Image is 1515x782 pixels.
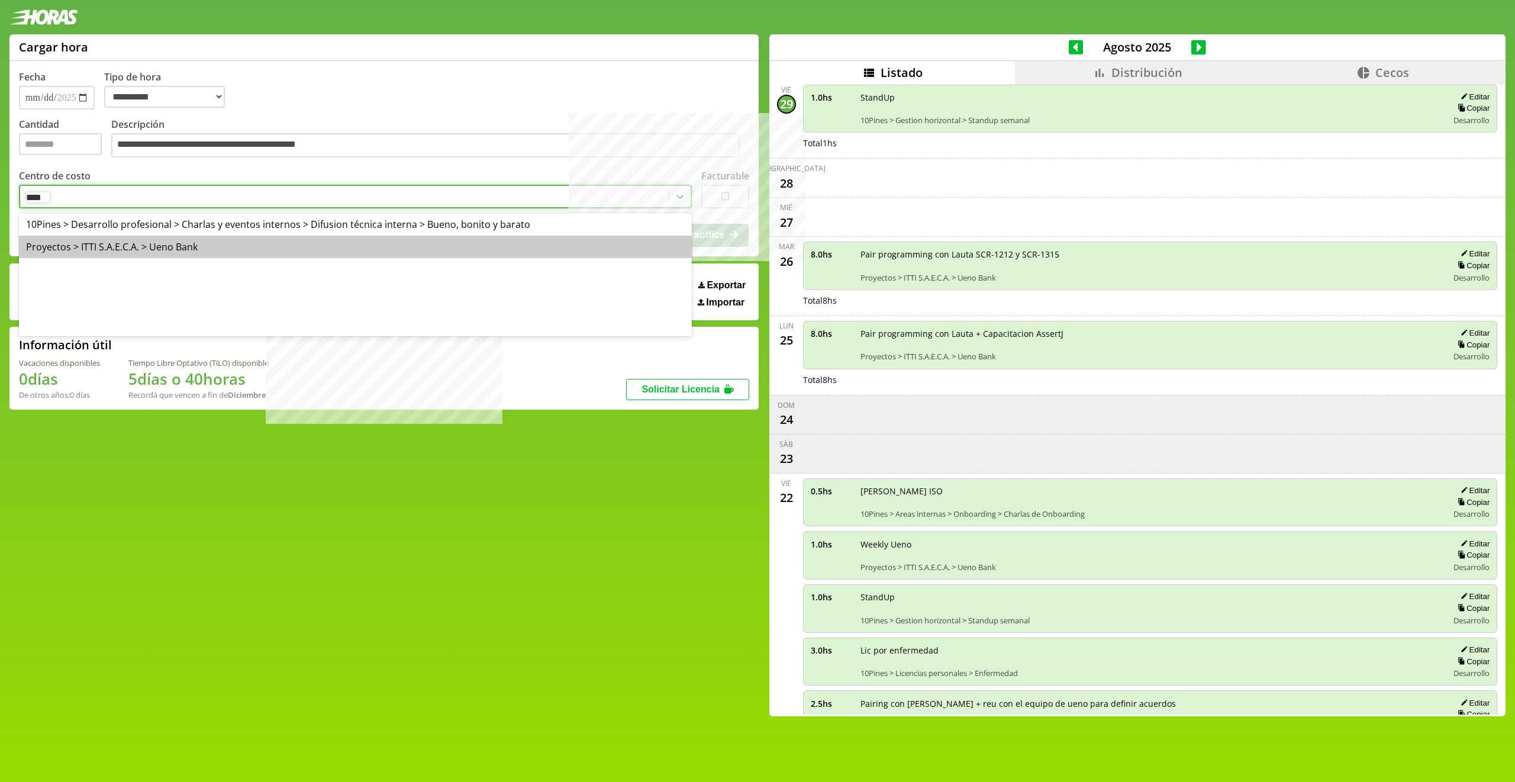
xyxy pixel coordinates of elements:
[695,279,749,291] button: Exportar
[860,615,1440,626] span: 10Pines > Gestion horizontal > Standup semanal
[777,213,796,231] div: 27
[19,169,91,182] label: Centro de costo
[779,439,793,449] div: sáb
[779,242,794,252] div: mar
[860,698,1440,709] span: Pairing con [PERSON_NAME] + reu con el equipo de ueno para definir acuerdos
[777,252,796,271] div: 26
[803,374,1498,385] div: Total 8 hs
[19,39,88,55] h1: Cargar hora
[1454,340,1490,350] button: Copiar
[777,331,796,350] div: 25
[701,169,749,182] label: Facturable
[228,390,266,400] b: Diciembre
[860,509,1440,519] span: 10Pines > Areas internas > Onboarding > Charlas de Onboarding
[780,202,792,213] div: mié
[860,92,1440,103] span: StandUp
[777,488,796,507] div: 22
[1453,351,1490,362] span: Desarrollo
[769,85,1506,715] div: scrollable content
[1083,39,1191,55] span: Agosto 2025
[778,400,795,410] div: dom
[1454,550,1490,560] button: Copiar
[860,591,1440,603] span: StandUp
[1457,591,1490,601] button: Editar
[1454,657,1490,667] button: Copiar
[1453,615,1490,626] span: Desarrollo
[811,591,852,603] span: 1.0 hs
[1453,509,1490,519] span: Desarrollo
[811,539,852,550] span: 1.0 hs
[860,351,1440,362] span: Proyectos > ITTI S.A.E.C.A. > Ueno Bank
[642,384,720,394] span: Solicitar Licencia
[128,368,269,390] h1: 5 días o 40 horas
[860,249,1440,260] span: Pair programming con Lauta SCR-1212 y SCR-1315
[860,115,1440,125] span: 10Pines > Gestion horizontal > Standup semanal
[777,410,796,429] div: 24
[1454,709,1490,719] button: Copiar
[777,449,796,468] div: 23
[811,698,852,709] span: 2.5 hs
[128,358,269,368] div: Tiempo Libre Optativo (TiLO) disponible
[803,137,1498,149] div: Total 1 hs
[706,297,744,308] span: Importar
[1454,260,1490,271] button: Copiar
[19,118,111,161] label: Cantidad
[747,163,826,173] div: [DEMOGRAPHIC_DATA]
[811,249,852,260] span: 8.0 hs
[781,478,791,488] div: vie
[1457,92,1490,102] button: Editar
[1375,65,1409,81] span: Cecos
[811,645,852,656] span: 3.0 hs
[104,70,234,110] label: Tipo de hora
[19,70,46,83] label: Fecha
[860,562,1440,572] span: Proyectos > ITTI S.A.E.C.A. > Ueno Bank
[1457,645,1490,655] button: Editar
[860,328,1440,339] span: Pair programming con Lauta + Capacitacion AssertJ
[777,173,796,192] div: 28
[1111,65,1182,81] span: Distribución
[19,337,112,353] h2: Información útil
[811,328,852,339] span: 8.0 hs
[111,133,740,158] textarea: Descripción
[781,85,791,95] div: vie
[777,95,796,114] div: 29
[860,485,1440,497] span: [PERSON_NAME] ISO
[860,272,1440,283] span: Proyectos > ITTI S.A.E.C.A. > Ueno Bank
[19,390,100,400] div: De otros años: 0 días
[860,539,1440,550] span: Weekly Ueno
[1457,698,1490,708] button: Editar
[19,358,100,368] div: Vacaciones disponibles
[626,379,749,400] button: Solicitar Licencia
[779,321,794,331] div: lun
[1457,539,1490,549] button: Editar
[860,668,1440,678] span: 10Pines > Licencias personales > Enfermedad
[1454,603,1490,613] button: Copiar
[1454,497,1490,507] button: Copiar
[811,485,852,497] span: 0.5 hs
[1453,272,1490,283] span: Desarrollo
[1454,103,1490,113] button: Copiar
[1457,249,1490,259] button: Editar
[1453,668,1490,678] span: Desarrollo
[860,645,1440,656] span: Lic por enfermedad
[811,92,852,103] span: 1.0 hs
[19,213,692,236] div: 10Pines > Desarrollo profesional > Charlas y eventos internos > Difusion técnica interna > Bueno,...
[1453,562,1490,572] span: Desarrollo
[707,280,746,291] span: Exportar
[128,390,269,400] div: Recordá que vencen a fin de
[1453,115,1490,125] span: Desarrollo
[19,368,100,390] h1: 0 días
[19,133,102,155] input: Cantidad
[111,118,749,161] label: Descripción
[1457,485,1490,495] button: Editar
[19,236,692,258] div: Proyectos > ITTI S.A.E.C.A. > Ueno Bank
[9,9,78,25] img: logotipo
[803,295,1498,306] div: Total 8 hs
[881,65,923,81] span: Listado
[104,86,225,108] select: Tipo de hora
[1457,328,1490,338] button: Editar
